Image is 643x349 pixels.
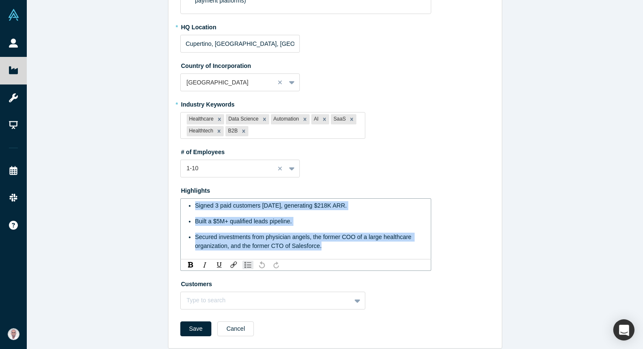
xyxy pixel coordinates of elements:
[215,114,224,124] div: Remove Healthcare
[300,114,310,124] div: Remove Automation
[180,259,431,271] div: rdw-toolbar
[257,261,267,269] div: Undo
[271,114,300,124] div: Automation
[199,261,211,269] div: Italic
[185,261,196,269] div: Bold
[187,126,215,136] div: Healthtech
[214,261,225,269] div: Underline
[227,261,241,269] div: rdw-link-control
[8,328,20,340] img: Vetri Venthan Elango's Account
[8,9,20,21] img: Alchemist Vault Logo
[195,234,413,249] span: Secured investments from physician angels, the former COO of a large healthcare organization, and...
[180,198,431,259] div: rdw-wrapper
[180,97,490,109] label: Industry Keywords
[311,114,320,124] div: AI
[180,59,490,70] label: Country of Incorporation
[271,261,282,269] div: Redo
[180,277,490,289] label: Customers
[195,218,292,225] span: Built a $5M+ qualified leads pipeline.
[320,114,329,124] div: Remove AI
[187,114,215,124] div: Healthcare
[241,261,255,269] div: rdw-list-control
[228,261,239,269] div: Link
[226,114,260,124] div: Data Science
[214,126,224,136] div: Remove Healthtech
[225,126,239,136] div: B2B
[239,126,248,136] div: Remove B2B
[217,321,254,336] button: Cancel
[184,261,227,269] div: rdw-inline-control
[242,261,253,269] div: Unordered
[180,145,490,157] label: # of Employees
[180,321,212,336] button: Save
[255,261,283,269] div: rdw-history-control
[180,35,300,53] input: Enter a location
[195,202,347,209] span: Signed 3 paid customers [DATE], generating $218K ARR.
[347,114,356,124] div: Remove SaaS
[186,201,426,250] div: rdw-editor
[180,20,490,32] label: HQ Location
[260,114,269,124] div: Remove Data Science
[180,183,490,195] label: Highlights
[331,114,347,124] div: SaaS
